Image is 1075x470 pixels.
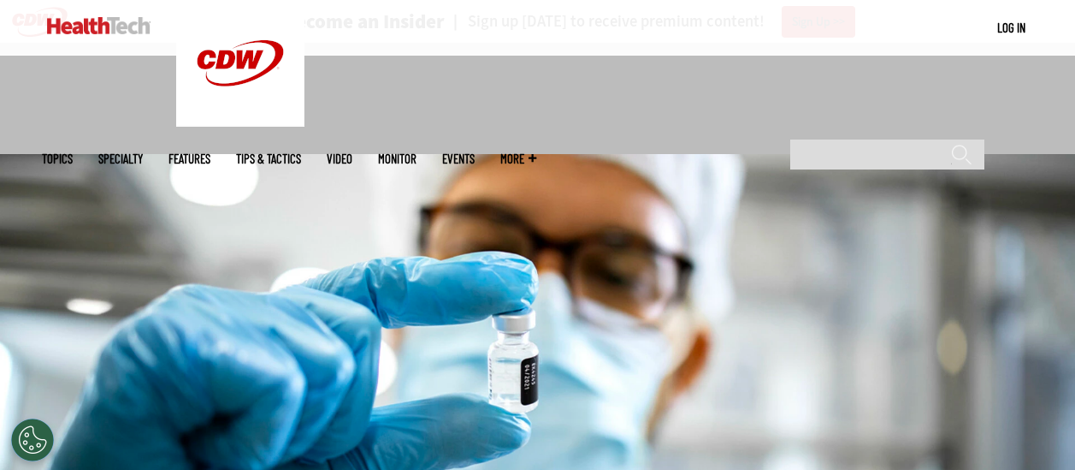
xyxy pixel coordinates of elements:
[168,152,210,165] a: Features
[997,20,1025,35] a: Log in
[11,419,54,461] div: Cookies Settings
[236,152,301,165] a: Tips & Tactics
[378,152,416,165] a: MonITor
[11,419,54,461] button: Open Preferences
[47,17,151,34] img: Home
[500,152,536,165] span: More
[442,152,475,165] a: Events
[176,113,304,131] a: CDW
[997,19,1025,37] div: User menu
[327,152,352,165] a: Video
[42,152,73,165] span: Topics
[98,152,143,165] span: Specialty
